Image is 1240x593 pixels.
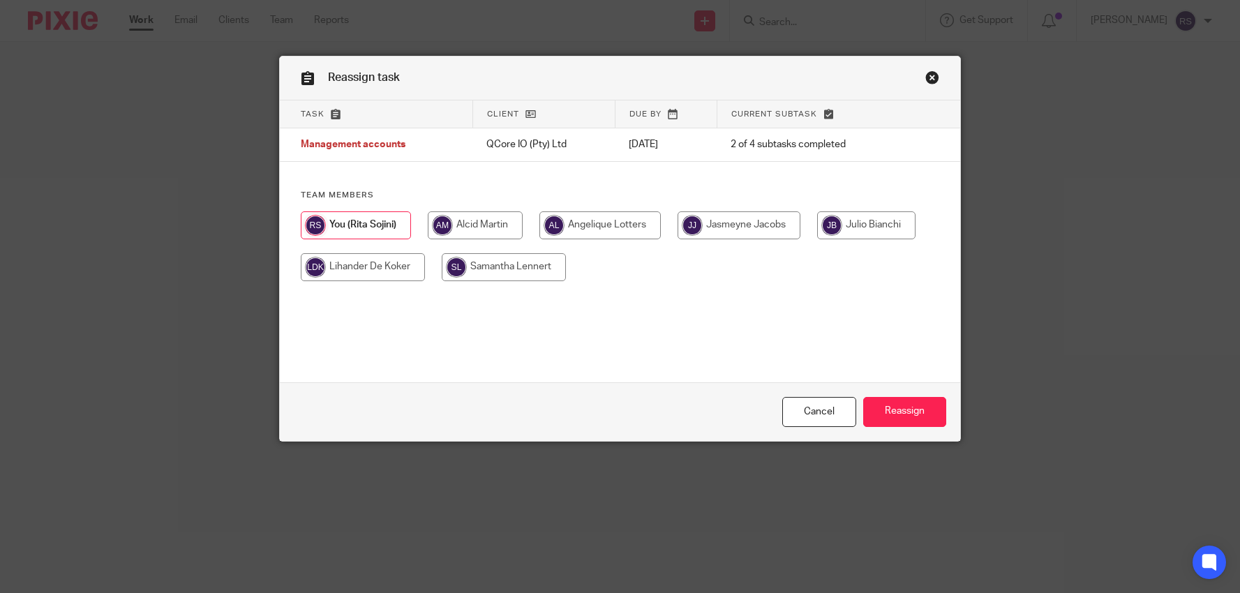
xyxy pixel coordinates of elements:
[301,190,939,201] h4: Team members
[863,397,946,427] input: Reassign
[717,128,905,162] td: 2 of 4 subtasks completed
[301,110,324,118] span: Task
[782,397,856,427] a: Close this dialog window
[925,70,939,89] a: Close this dialog window
[301,140,405,150] span: Management accounts
[328,72,400,83] span: Reassign task
[487,110,519,118] span: Client
[486,137,601,151] p: QCore IO (Pty) Ltd
[629,110,662,118] span: Due by
[731,110,817,118] span: Current subtask
[629,137,703,151] p: [DATE]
